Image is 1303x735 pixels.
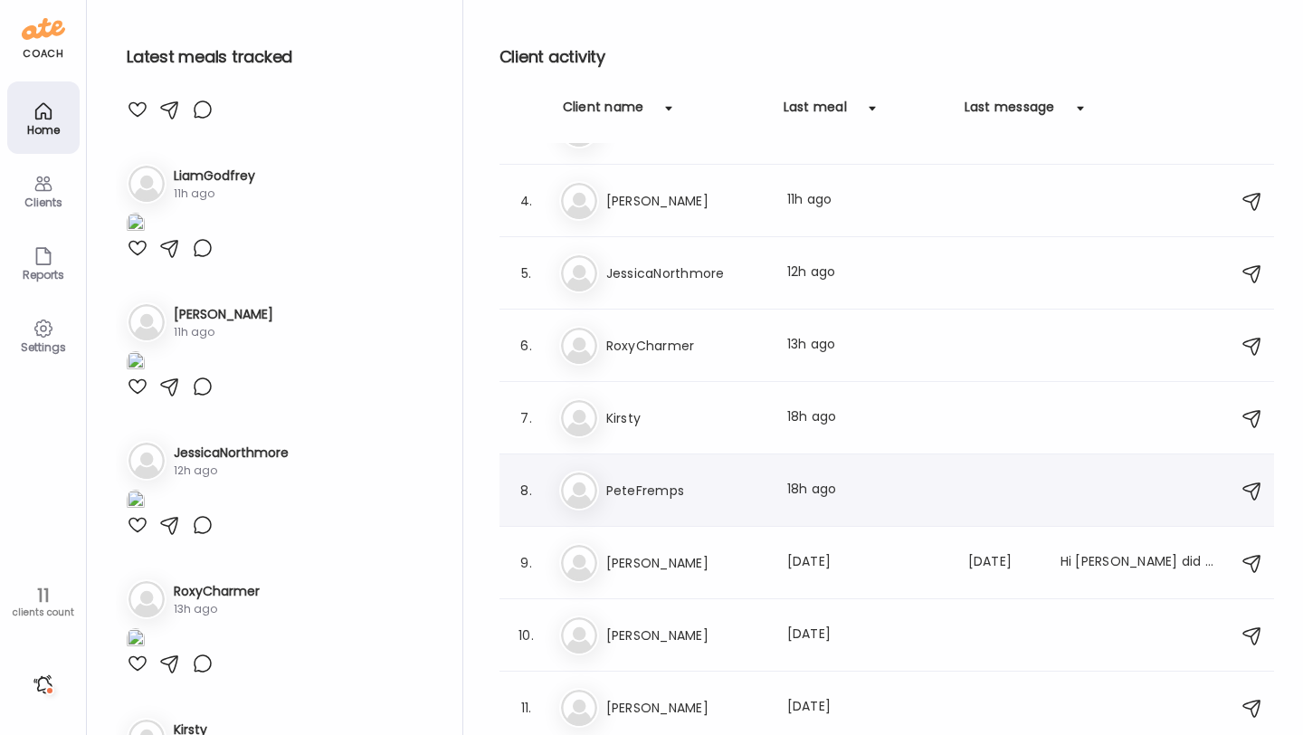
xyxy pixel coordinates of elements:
h3: JessicaNorthmore [174,444,289,463]
div: 18h ago [787,480,946,501]
img: ate [22,14,65,43]
div: Client name [563,98,644,127]
img: bg-avatar-default.svg [561,328,597,364]
img: bg-avatar-default.svg [561,472,597,509]
div: coach [23,46,63,62]
h2: Latest meals tracked [127,43,433,71]
div: 12h ago [787,262,946,284]
div: 6. [516,335,537,357]
h3: [PERSON_NAME] [606,190,766,212]
div: Reports [11,269,76,281]
div: 11h ago [787,190,946,212]
div: Last meal [784,98,847,127]
div: clients count [6,606,80,619]
img: bg-avatar-default.svg [128,443,165,479]
h3: [PERSON_NAME] [606,552,766,574]
div: 9. [516,552,537,574]
img: images%2Fx2mjt0MkUFaPO2EjM5VOthJZYch1%2FftYod4mw1mPBe0quJcyq%2FbxmAx6XqPiWucVlGgwzg_1080 [127,351,145,376]
div: [DATE] [787,552,946,574]
h2: Client activity [499,43,1274,71]
img: bg-avatar-default.svg [128,304,165,340]
img: bg-avatar-default.svg [561,545,597,581]
div: 11. [516,697,537,719]
div: Clients [11,196,76,208]
div: 18h ago [787,407,946,429]
h3: LiamGodfrey [174,167,255,186]
h3: PeteFremps [606,480,766,501]
h3: Kirsty [606,407,766,429]
img: bg-avatar-default.svg [561,255,597,291]
div: 12h ago [174,463,289,479]
img: bg-avatar-default.svg [561,183,597,219]
img: bg-avatar-default.svg [128,581,165,617]
div: 8. [516,480,537,501]
img: bg-avatar-default.svg [561,690,597,726]
div: Home [11,124,76,136]
img: bg-avatar-default.svg [128,166,165,202]
div: [DATE] [787,625,946,646]
div: 13h ago [787,335,946,357]
img: images%2FeG6ITufXlZfJWLTzQJChGV6uFB82%2FYXCxCmh6HDluv5vMFkJY%2F5rlOX3K9zV8lChzwS5iZ_1080 [127,490,145,514]
div: Last message [965,98,1055,127]
div: 11 [6,585,80,606]
img: images%2FRLcSfFjiTGcBNJ4LmZaqtZDgsf33%2FDqd0ZrQXUDQ7VebVYyeh%2FVHBBvB7E7hyCTw2elxG6_1080 [127,628,145,653]
img: bg-avatar-default.svg [561,617,597,654]
div: 10. [516,625,537,646]
div: 11h ago [174,186,255,202]
div: 7. [516,407,537,429]
h3: [PERSON_NAME] [606,625,766,646]
h3: RoxyCharmer [606,335,766,357]
div: 5. [516,262,537,284]
div: [DATE] [968,552,1039,574]
div: Settings [11,341,76,353]
img: bg-avatar-default.svg [561,400,597,436]
h3: RoxyCharmer [174,582,260,601]
div: [DATE] [787,697,946,719]
div: 11h ago [174,324,273,340]
div: 13h ago [174,601,260,617]
div: Hi [PERSON_NAME] did you get the photos pal [1060,552,1220,574]
img: images%2FUAwOHZjgBffkJIGblYu5HPnSMUM2%2FRAavdLmPvtNlpZkTwvrL%2F3aJiuJVH8apOkwQJI9CH_1080 [127,213,145,237]
div: 4. [516,190,537,212]
h3: JessicaNorthmore [606,262,766,284]
h3: [PERSON_NAME] [174,305,273,324]
h3: [PERSON_NAME] [606,697,766,719]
